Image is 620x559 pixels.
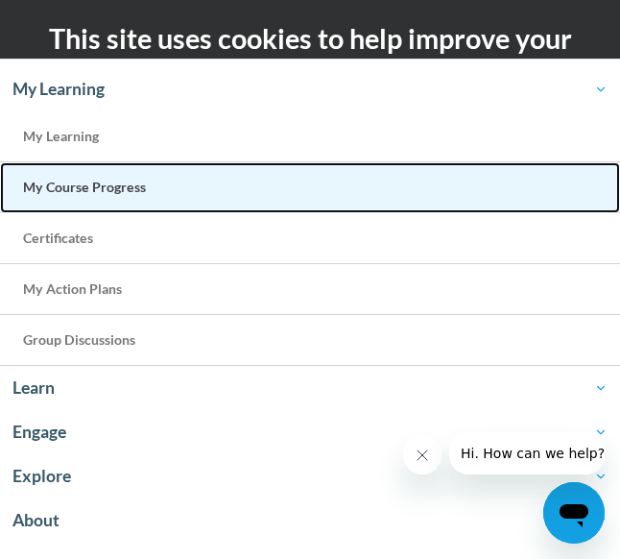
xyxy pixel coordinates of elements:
[23,179,146,195] span: My Course Progress
[12,509,608,532] span: About
[403,436,441,474] iframe: Close message
[449,432,605,474] iframe: Message from company
[12,377,608,400] span: Learn
[12,421,608,444] span: Engage
[14,19,606,97] h2: This site uses cookies to help improve your learning experience.
[12,78,608,101] span: My Learning
[23,280,122,297] span: My Action Plans
[543,482,605,544] iframe: Button to launch messaging window
[12,465,608,488] span: Explore
[558,204,606,262] div: Main menu
[23,128,99,144] span: My Learning
[23,331,135,348] span: Group Discussions
[23,230,93,246] span: Certificates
